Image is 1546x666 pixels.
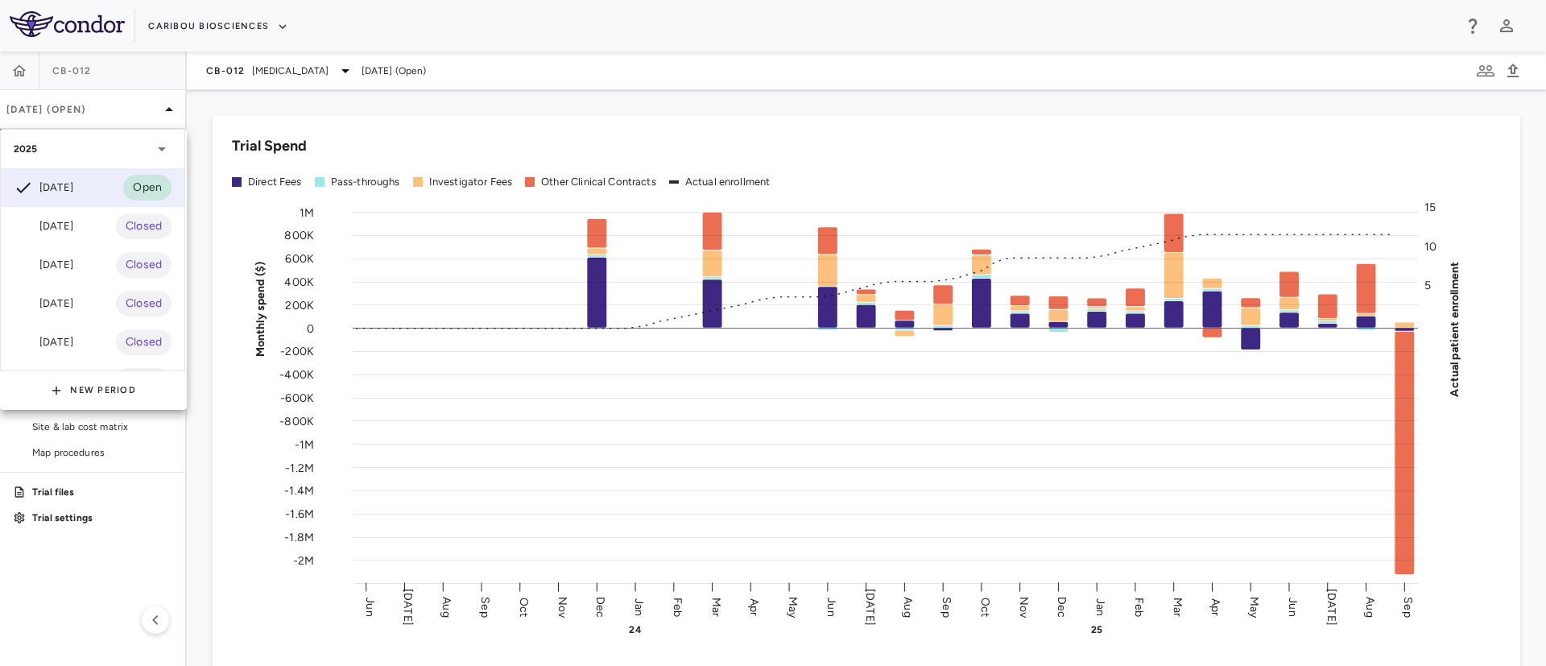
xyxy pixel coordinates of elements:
div: [DATE] [14,333,73,352]
span: Open [123,179,172,196]
div: [DATE] [14,255,73,275]
button: New Period [51,378,136,403]
p: 2025 [14,142,38,156]
span: Closed [116,333,172,351]
span: Closed [116,295,172,312]
span: Closed [116,256,172,274]
div: [DATE] [14,294,73,313]
div: [DATE] [14,217,73,236]
span: Closed [116,217,172,235]
div: 2025 [1,130,184,168]
div: [DATE] [14,178,73,197]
